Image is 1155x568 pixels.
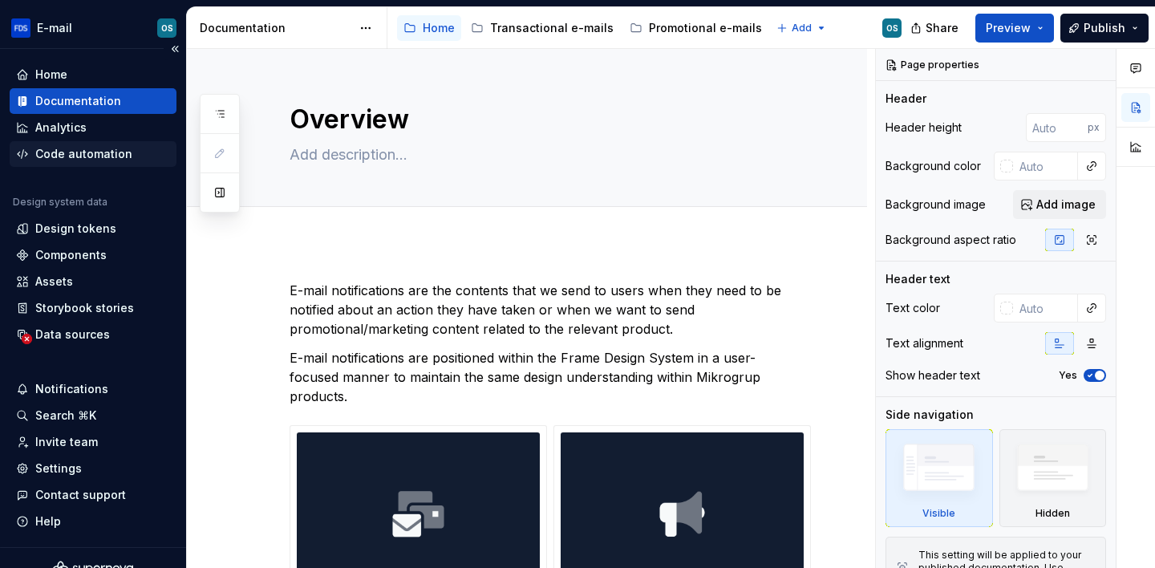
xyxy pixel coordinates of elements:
div: Visible [885,429,993,527]
button: Collapse sidebar [164,38,186,60]
button: Contact support [10,482,176,508]
a: Components [10,242,176,268]
button: Share [902,14,969,43]
div: Page tree [397,12,768,44]
a: Storybook stories [10,295,176,321]
button: Publish [1060,14,1149,43]
a: Analytics [10,115,176,140]
a: Transactional e-mails [464,15,620,41]
a: Code automation [10,141,176,167]
textarea: Overview [286,100,800,139]
span: Share [926,20,958,36]
a: Data sources [10,322,176,347]
div: Show header text [885,367,980,383]
div: Invite team [35,434,98,450]
div: Settings [35,460,82,477]
div: Background image [885,197,986,213]
a: Documentation [10,88,176,114]
span: Publish [1084,20,1125,36]
div: Analytics [35,120,87,136]
span: Add image [1036,197,1096,213]
div: Data sources [35,327,110,343]
input: Auto [1013,152,1078,181]
div: Header text [885,271,950,287]
div: Design system data [13,196,107,209]
div: Hidden [1035,507,1070,520]
p: E-mail notifications are the contents that we send to users when they need to be notified about a... [290,281,803,339]
button: E-mailOS [3,10,183,45]
div: Home [423,20,455,36]
p: E-mail notifications are positioned within the Frame Design System in a user-focused manner to ma... [290,348,803,406]
div: Text color [885,300,940,316]
div: E-mail [37,20,72,36]
div: Transactional e-mails [490,20,614,36]
a: Home [397,15,461,41]
div: Documentation [200,20,351,36]
div: Text alignment [885,335,963,351]
div: Assets [35,274,73,290]
input: Auto [1026,113,1088,142]
div: Notifications [35,381,108,397]
span: Preview [986,20,1031,36]
button: Help [10,509,176,534]
div: OS [161,22,173,34]
a: Settings [10,456,176,481]
div: Side navigation [885,407,974,423]
p: px [1088,121,1100,134]
button: Preview [975,14,1054,43]
span: Add [792,22,812,34]
div: Design tokens [35,221,116,237]
div: Home [35,67,67,83]
div: Help [35,513,61,529]
div: OS [886,22,898,34]
div: Background color [885,158,981,174]
div: Components [35,247,107,263]
button: Search ⌘K [10,403,176,428]
div: Promotional e-mails [649,20,762,36]
div: Background aspect ratio [885,232,1016,248]
div: Search ⌘K [35,408,96,424]
button: Notifications [10,376,176,402]
div: Contact support [35,487,126,503]
div: Header height [885,120,962,136]
a: Promotional e-mails [623,15,768,41]
button: Add [772,17,832,39]
img: d0b4fd8d-402f-4f60-ad92-6b000682230b.png [11,18,30,38]
div: Header [885,91,926,107]
div: Code automation [35,146,132,162]
input: Auto [1013,294,1078,323]
div: Storybook stories [35,300,134,316]
a: Assets [10,269,176,294]
div: Documentation [35,93,121,109]
label: Yes [1059,369,1077,382]
a: Home [10,62,176,87]
button: Add image [1013,190,1106,219]
div: Hidden [999,429,1107,527]
a: Invite team [10,429,176,455]
div: Visible [922,507,955,520]
a: Design tokens [10,216,176,241]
